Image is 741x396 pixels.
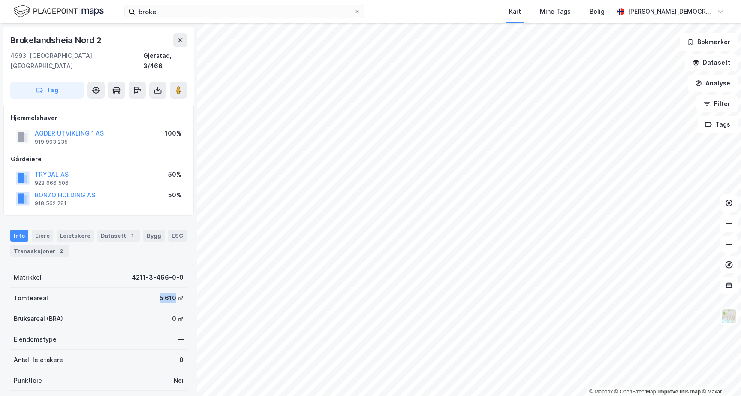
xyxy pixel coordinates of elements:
[688,75,738,92] button: Analyse
[57,247,66,255] div: 2
[628,6,714,17] div: [PERSON_NAME][DEMOGRAPHIC_DATA]
[721,308,737,324] img: Z
[128,231,136,240] div: 1
[14,4,104,19] img: logo.f888ab2527a4732fd821a326f86c7f29.svg
[168,230,187,242] div: ESG
[178,334,184,345] div: —
[35,180,69,187] div: 928 666 506
[14,355,63,365] div: Antall leietakere
[35,139,68,145] div: 919 993 235
[10,82,84,99] button: Tag
[179,355,184,365] div: 0
[172,314,184,324] div: 0 ㎡
[509,6,521,17] div: Kart
[10,245,69,257] div: Transaksjoner
[168,190,181,200] div: 50%
[10,51,143,71] div: 4993, [GEOGRAPHIC_DATA], [GEOGRAPHIC_DATA]
[698,355,741,396] iframe: Chat Widget
[174,375,184,386] div: Nei
[14,272,42,283] div: Matrikkel
[11,154,187,164] div: Gårdeiere
[168,169,181,180] div: 50%
[135,5,354,18] input: Søk på adresse, matrikkel, gårdeiere, leietakere eller personer
[696,95,738,112] button: Filter
[132,272,184,283] div: 4211-3-466-0-0
[540,6,571,17] div: Mine Tags
[165,128,181,139] div: 100%
[685,54,738,71] button: Datasett
[32,230,53,242] div: Eiere
[35,200,66,207] div: 918 562 281
[10,230,28,242] div: Info
[658,389,701,395] a: Improve this map
[14,293,48,303] div: Tomteareal
[14,314,63,324] div: Bruksareal (BRA)
[143,51,187,71] div: Gjerstad, 3/466
[698,116,738,133] button: Tags
[614,389,656,395] a: OpenStreetMap
[14,334,57,345] div: Eiendomstype
[680,33,738,51] button: Bokmerker
[589,389,613,395] a: Mapbox
[698,355,741,396] div: Kontrollprogram for chat
[14,375,42,386] div: Punktleie
[590,6,605,17] div: Bolig
[11,113,187,123] div: Hjemmelshaver
[160,293,184,303] div: 5 610 ㎡
[10,33,103,47] div: Brokelandsheia Nord 2
[57,230,94,242] div: Leietakere
[143,230,165,242] div: Bygg
[97,230,140,242] div: Datasett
